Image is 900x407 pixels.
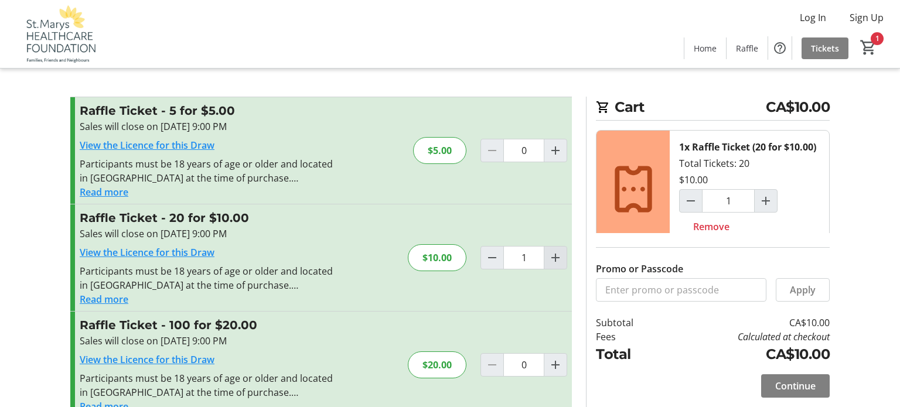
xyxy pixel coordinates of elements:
button: Continue [761,374,830,398]
span: Sign Up [850,11,884,25]
span: Log In [800,11,826,25]
td: CA$10.00 [664,344,830,365]
span: Continue [775,379,816,393]
button: Increment by one [755,190,777,212]
div: Sales will close on [DATE] 9:00 PM [80,227,336,241]
input: Raffle Ticket Quantity [503,353,544,377]
td: Subtotal [596,316,664,330]
h3: Raffle Ticket - 100 for $20.00 [80,316,336,334]
span: Remove [693,220,729,234]
a: Raffle [727,37,768,59]
button: Help [768,36,792,60]
button: Log In [790,8,836,27]
button: Read more [80,185,128,199]
h3: Raffle Ticket - 20 for $10.00 [80,209,336,227]
span: Tickets [811,42,839,54]
div: $20.00 [408,351,466,378]
input: Raffle Ticket Quantity [503,139,544,162]
td: Fees [596,330,664,344]
button: Remove [679,215,744,238]
button: Decrement by one [680,190,702,212]
div: Sales will close on [DATE] 9:00 PM [80,119,336,134]
div: $5.00 [413,137,466,164]
span: CA$10.00 [766,97,830,118]
div: $10.00 [408,244,466,271]
input: Raffle Ticket (20 for $10.00) Quantity [702,189,755,213]
button: Sign Up [840,8,893,27]
input: Raffle Ticket Quantity [503,246,544,269]
a: View the Licence for this Draw [80,139,214,152]
div: $10.00 [679,173,708,187]
span: Home [694,42,717,54]
button: Apply [776,278,830,302]
button: Cart [858,37,879,58]
a: Home [684,37,726,59]
td: CA$10.00 [664,316,830,330]
a: View the Licence for this Draw [80,353,214,366]
input: Enter promo or passcode [596,278,766,302]
div: Participants must be 18 years of age or older and located in [GEOGRAPHIC_DATA] at the time of pur... [80,264,336,292]
button: Increment by one [544,139,567,162]
button: Decrement by one [481,247,503,269]
button: Increment by one [544,247,567,269]
h3: Raffle Ticket - 5 for $5.00 [80,102,336,119]
button: Read more [80,292,128,306]
div: Total Tickets: 20 [670,131,829,248]
td: Calculated at checkout [664,330,830,344]
button: Increment by one [544,354,567,376]
div: Sales will close on [DATE] 9:00 PM [80,334,336,348]
h2: Cart [596,97,830,121]
span: Raffle [736,42,758,54]
a: Tickets [802,37,848,59]
label: Promo or Passcode [596,262,683,276]
div: 1x Raffle Ticket (20 for $10.00) [679,140,816,154]
a: View the Licence for this Draw [80,246,214,259]
img: St. Marys Healthcare Foundation's Logo [7,5,111,63]
div: Participants must be 18 years of age or older and located in [GEOGRAPHIC_DATA] at the time of pur... [80,371,336,399]
td: Total [596,344,664,365]
div: Participants must be 18 years of age or older and located in [GEOGRAPHIC_DATA] at the time of pur... [80,157,336,185]
span: Apply [790,283,816,297]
